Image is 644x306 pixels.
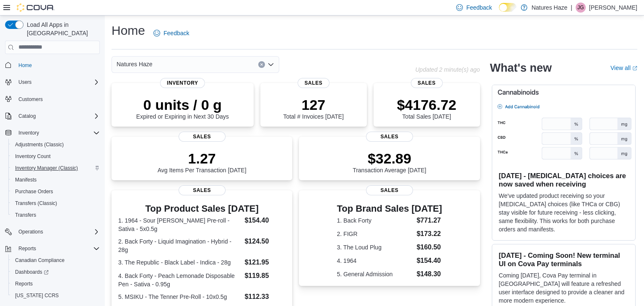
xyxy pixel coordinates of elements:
[337,257,413,265] dt: 4. 1964
[15,128,42,138] button: Inventory
[410,78,442,88] span: Sales
[337,243,413,252] dt: 3. The Loud Plug
[2,110,103,122] button: Catalog
[164,29,189,37] span: Feedback
[12,279,36,289] a: Reports
[499,271,628,305] p: Coming [DATE], Cova Pay terminal in [GEOGRAPHIC_DATA] will feature a refreshed user interface des...
[12,210,39,220] a: Transfers
[12,187,100,197] span: Purchase Orders
[12,163,81,173] a: Inventory Manager (Classic)
[136,96,229,113] p: 0 units / 0 g
[8,174,103,186] button: Manifests
[18,62,32,69] span: Home
[15,244,100,254] span: Reports
[610,65,637,71] a: View allExternal link
[8,290,103,301] button: [US_STATE] CCRS
[397,96,457,120] div: Total Sales [DATE]
[15,111,39,121] button: Catalog
[244,271,286,281] dd: $119.85
[353,150,426,167] p: $32.89
[337,270,413,278] dt: 5. General Admission
[117,59,153,69] span: Natures Haze
[244,215,286,226] dd: $154.40
[417,269,442,279] dd: $148.30
[15,128,100,138] span: Inventory
[15,111,100,121] span: Catalog
[15,94,100,104] span: Customers
[589,3,637,13] p: [PERSON_NAME]
[15,77,35,87] button: Users
[499,251,628,268] h3: [DATE] - Coming Soon! New terminal UI on Cova Pay terminals
[12,151,100,161] span: Inventory Count
[8,197,103,209] button: Transfers (Classic)
[2,59,103,71] button: Home
[8,150,103,162] button: Inventory Count
[490,61,552,75] h2: What's new
[118,258,241,267] dt: 3. The Republic - Black Label - Indica - 28g
[15,94,46,104] a: Customers
[15,292,59,299] span: [US_STATE] CCRS
[499,171,628,188] h3: [DATE] - [MEDICAL_DATA] choices are now saved when receiving
[15,212,36,218] span: Transfers
[179,132,226,142] span: Sales
[179,185,226,195] span: Sales
[8,139,103,150] button: Adjustments (Classic)
[12,290,62,301] a: [US_STATE] CCRS
[15,227,100,237] span: Operations
[18,96,43,103] span: Customers
[18,130,39,136] span: Inventory
[18,79,31,86] span: Users
[15,188,53,195] span: Purchase Orders
[571,3,572,13] p: |
[244,292,286,302] dd: $112.33
[417,256,442,266] dd: $154.40
[15,141,64,148] span: Adjustments (Classic)
[417,229,442,239] dd: $173.22
[12,140,67,150] a: Adjustments (Classic)
[417,242,442,252] dd: $160.50
[12,255,68,265] a: Canadian Compliance
[12,163,100,173] span: Inventory Manager (Classic)
[15,269,49,275] span: Dashboards
[8,278,103,290] button: Reports
[8,162,103,174] button: Inventory Manager (Classic)
[18,113,36,119] span: Catalog
[12,279,100,289] span: Reports
[15,60,35,70] a: Home
[15,280,33,287] span: Reports
[466,3,492,12] span: Feedback
[15,60,100,70] span: Home
[15,244,39,254] button: Reports
[576,3,586,13] div: Janet Gilliver
[8,186,103,197] button: Purchase Orders
[283,96,343,113] p: 127
[17,3,55,12] img: Cova
[415,66,480,73] p: Updated 2 minute(s) ago
[136,96,229,120] div: Expired or Expiring in Next 30 Days
[12,151,54,161] a: Inventory Count
[15,257,65,264] span: Canadian Compliance
[12,290,100,301] span: Washington CCRS
[12,198,60,208] a: Transfers (Classic)
[417,215,442,226] dd: $771.27
[337,216,413,225] dt: 1. Back Forty
[150,25,192,41] a: Feedback
[2,127,103,139] button: Inventory
[366,185,413,195] span: Sales
[353,150,426,174] div: Transaction Average [DATE]
[8,266,103,278] a: Dashboards
[499,192,628,233] p: We've updated product receiving so your [MEDICAL_DATA] choices (like THCa or CBG) stay visible fo...
[12,267,100,277] span: Dashboards
[18,245,36,252] span: Reports
[158,150,247,167] p: 1.27
[632,66,637,71] svg: External link
[577,3,584,13] span: JG
[158,150,247,174] div: Avg Items Per Transaction [DATE]
[298,78,330,88] span: Sales
[15,165,78,171] span: Inventory Manager (Classic)
[112,22,145,39] h1: Home
[337,204,442,214] h3: Top Brand Sales [DATE]
[12,267,52,277] a: Dashboards
[12,175,100,185] span: Manifests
